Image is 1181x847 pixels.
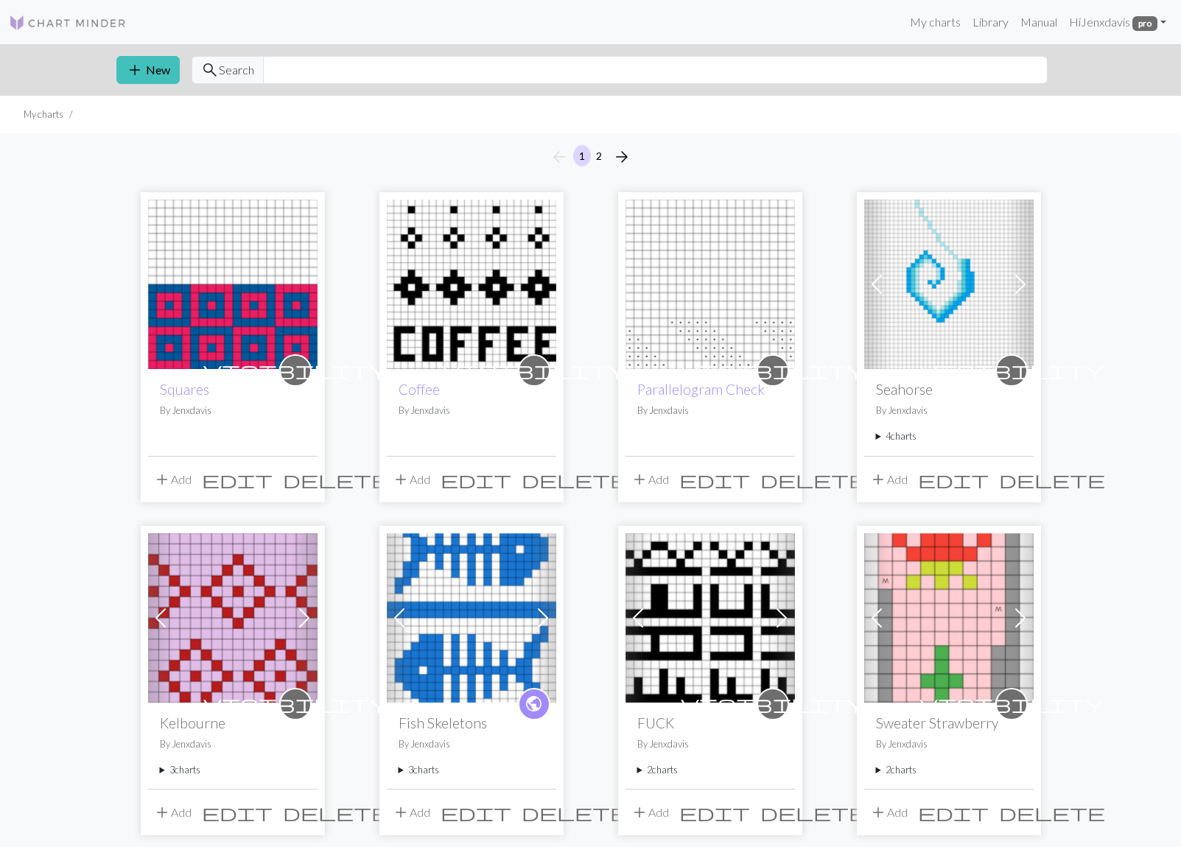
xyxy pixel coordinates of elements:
[148,200,318,369] img: Squares
[441,804,511,821] i: Edit
[681,356,865,385] i: private
[516,465,633,493] button: Delete
[1014,7,1063,37] a: Manual
[442,359,626,382] span: visibility
[153,802,171,823] span: add
[148,533,318,703] img: Kelbourne
[869,802,887,823] span: add
[153,469,171,490] span: add
[202,802,273,823] span: edit
[864,533,1034,703] img: Copy of Sweater Strawberry
[525,692,543,715] span: public
[126,60,144,80] span: add
[148,609,318,623] a: Kelbourne
[607,145,637,169] button: Next
[637,763,783,777] summary: 2charts
[442,356,626,385] i: private
[201,60,219,80] span: search
[278,798,394,826] button: Delete
[544,145,637,169] nav: Page navigation
[994,798,1110,826] button: Delete
[625,275,795,289] a: Parallelogram Check
[148,798,197,826] button: Add
[441,802,511,823] span: edit
[590,145,608,166] button: 2
[203,356,388,385] i: private
[283,469,389,490] span: delete
[203,692,388,715] span: visibility
[625,609,795,623] a: FUCK
[435,798,516,826] button: Edit
[1132,16,1157,31] span: pro
[160,714,306,731] h2: Kelbourne
[116,56,180,84] button: New
[755,465,872,493] button: Delete
[24,108,63,122] li: My charts
[160,763,306,777] summary: 3charts
[392,469,410,490] span: add
[999,802,1105,823] span: delete
[679,804,750,821] i: Edit
[919,356,1104,385] i: private
[681,359,865,382] span: visibility
[525,689,543,719] i: public
[637,714,783,731] h2: FUCK
[278,465,394,493] button: Delete
[876,737,1022,751] p: By Jenxdavis
[869,469,887,490] span: add
[399,737,544,751] p: By Jenxdavis
[573,145,591,166] button: 1
[755,798,872,826] button: Delete
[283,802,389,823] span: delete
[918,471,989,488] i: Edit
[387,275,556,289] a: Coffee
[918,802,989,823] span: edit
[919,689,1104,719] i: private
[522,802,628,823] span: delete
[904,7,967,37] a: My charts
[399,714,544,731] h2: Fish Skeletons
[387,200,556,369] img: Coffee
[679,469,750,490] span: edit
[679,802,750,823] span: edit
[637,737,783,751] p: By Jenxdavis
[679,471,750,488] i: Edit
[876,404,1022,418] p: By Jenxdavis
[919,692,1104,715] span: visibility
[613,147,631,167] span: arrow_forward
[876,714,1022,731] h2: Sweater Strawberry
[999,469,1105,490] span: delete
[203,689,388,719] i: private
[435,465,516,493] button: Edit
[9,14,127,32] img: Logo
[864,200,1034,369] img: Seahorse
[637,381,765,398] a: Parallelogram Check
[625,798,674,826] button: Add
[399,763,544,777] summary: 3charts
[864,275,1034,289] a: Seahorse
[864,798,913,826] button: Add
[967,7,1014,37] a: Library
[913,465,994,493] button: Edit
[613,148,631,166] i: Next
[148,275,318,289] a: Squares
[399,381,440,398] a: Coffee
[876,429,1022,443] summary: 4charts
[760,802,866,823] span: delete
[387,798,435,826] button: Add
[919,359,1104,382] span: visibility
[674,798,755,826] button: Edit
[197,465,278,493] button: Edit
[160,404,306,418] p: By Jenxdavis
[387,465,435,493] button: Add
[202,471,273,488] i: Edit
[876,381,1022,398] h2: Seahorse
[625,533,795,703] img: FUCK
[202,804,273,821] i: Edit
[864,465,913,493] button: Add
[516,798,633,826] button: Delete
[674,465,755,493] button: Edit
[518,688,550,720] a: public
[876,763,1022,777] summary: 2charts
[631,802,648,823] span: add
